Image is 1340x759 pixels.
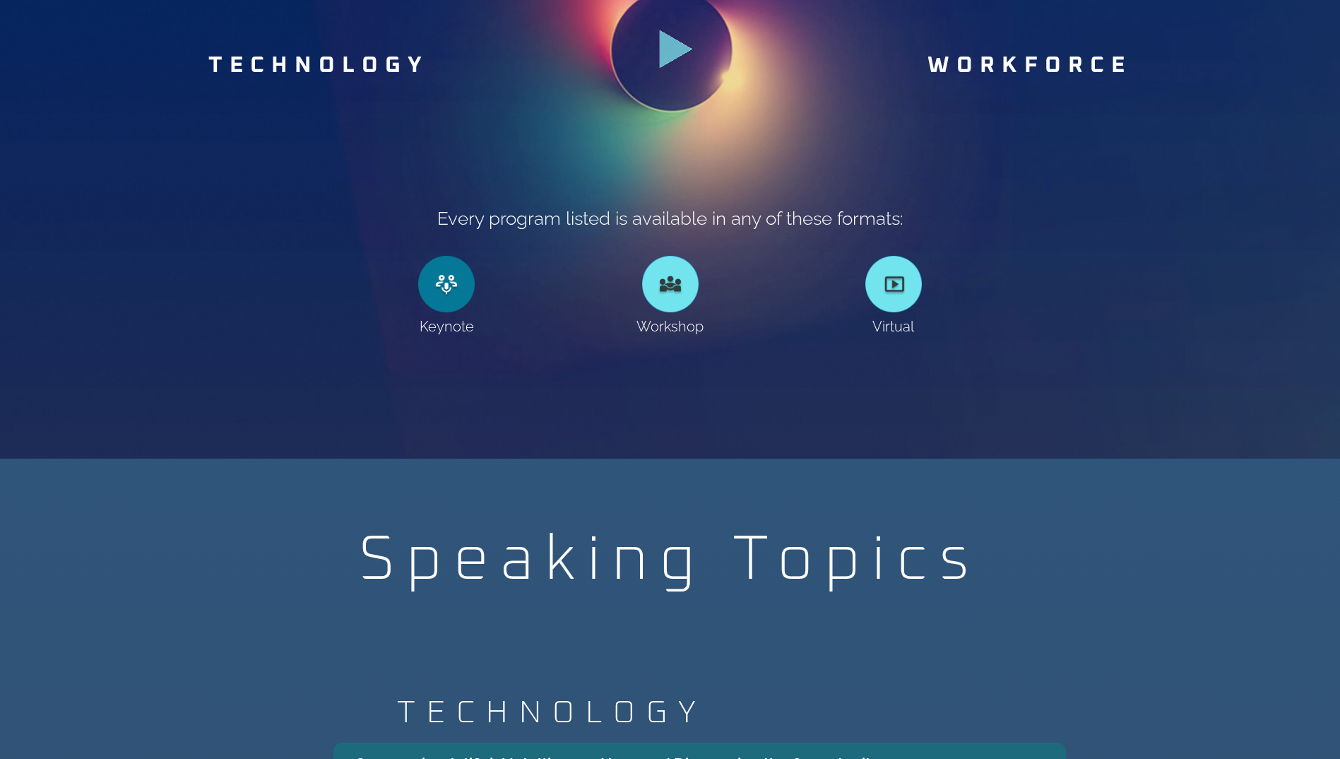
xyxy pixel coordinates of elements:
[208,54,429,77] a: TECHNOLOGY
[796,319,991,334] h2: Virtual
[7,209,1333,228] h2: Every program listed is available in any of these formats:
[927,54,1132,77] a: WORKFORCE
[349,319,544,334] h2: Keynote
[572,319,767,334] h2: Workshop
[397,698,1066,729] h2: TECHNOLOGY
